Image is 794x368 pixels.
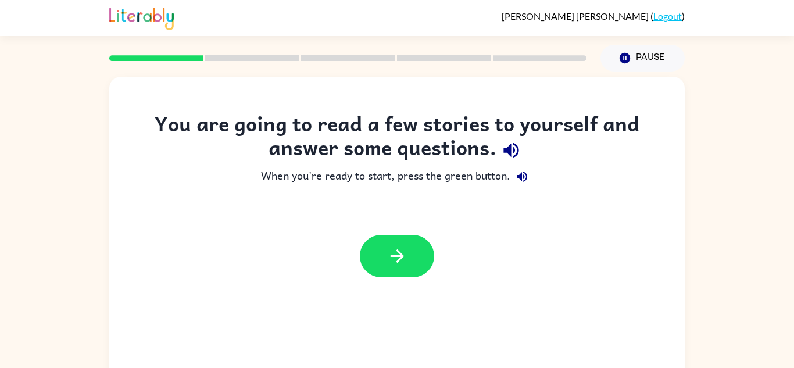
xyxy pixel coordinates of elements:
div: ( ) [502,10,685,22]
div: You are going to read a few stories to yourself and answer some questions. [133,112,661,165]
div: When you're ready to start, press the green button. [133,165,661,188]
span: [PERSON_NAME] [PERSON_NAME] [502,10,650,22]
img: Literably [109,5,174,30]
a: Logout [653,10,682,22]
button: Pause [600,45,685,72]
